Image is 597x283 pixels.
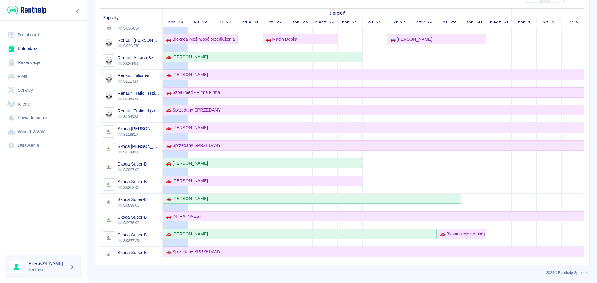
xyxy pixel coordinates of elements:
a: Klienci [5,97,82,111]
a: Serwisy [5,83,82,97]
a: Kalendarz [5,42,82,56]
h6: Renault Talisman [118,72,150,79]
a: Dashboard [5,28,82,42]
a: 30 sierpnia 2025 [465,18,484,27]
div: 🚗 [PERSON_NAME] [164,231,208,237]
h6: Skoda Super-B [118,232,147,238]
a: 1 września 2025 [516,18,532,27]
button: Zwiń nawigację [73,7,82,15]
h6: Skoda Super-B [118,214,147,220]
div: 🚗 Sprzedany SPRZEDANY [164,142,221,149]
h6: Skoda Super-B [118,179,147,185]
h6: Skoda Octavia IV Kombi [118,126,160,132]
h6: Renault Arkana Morski [118,37,160,43]
div: 🚗 Blokada Możliwość przedłużenia [164,36,235,43]
span: Pojazdy [103,15,119,21]
a: 26 sierpnia 2025 [366,18,383,27]
img: Image [104,197,114,208]
h6: Skoda Super-B [118,161,147,167]
div: 🚗 [PERSON_NAME] [164,71,208,78]
a: 20 sierpnia 2025 [218,18,233,27]
p: SL0863J [118,96,160,102]
p: SL0432J [118,114,160,120]
p: 2025 © Renthelp Sp. z o.o. [95,270,590,276]
div: 🚗 [PERSON_NAME] [164,195,208,202]
a: 31 sierpnia 2025 [488,18,510,27]
h6: Renault Trafic III (zielony) [118,108,160,114]
a: Widget WWW [5,125,82,139]
a: 24 sierpnia 2025 [314,18,336,27]
img: Image [104,91,114,101]
a: Flota [5,70,82,84]
a: 27 sierpnia 2025 [392,18,407,27]
a: Powiadomienia [5,111,82,125]
img: Image [104,233,114,243]
a: 29 sierpnia 2025 [441,18,457,27]
p: SL1880J [118,149,160,155]
a: Ustawienia [5,139,82,153]
a: Rezerwacje [5,56,82,70]
a: 18 sierpnia 2025 [167,18,185,27]
div: 🚗 Sprzedany SPRZEDANY [164,107,221,113]
div: 🚗 INTRA INVEST [164,213,202,220]
img: Renthelp logo [7,5,46,15]
p: SK899XC [118,203,147,208]
h6: Renault Arkana Szara [118,55,160,61]
img: Image [104,126,114,137]
div: 🚗 [PERSON_NAME] [164,125,208,131]
p: SB9097V [118,256,147,261]
div: 🚗 Sprzedany SPRZEDANY [164,249,221,255]
img: Image [104,73,114,84]
h6: Skoda Octavia IV Kombi [118,143,160,149]
h6: Renault Trafic III (zielony) [118,90,160,96]
h6: Skoda Super-B [118,196,147,203]
a: 19 sierpnia 2025 [192,18,209,27]
h6: Skoda Super-B [118,249,147,256]
img: Image [104,109,114,119]
img: Image [104,38,114,48]
img: Image [104,180,114,190]
div: 🚗 Szpakmed - Firma Firma [164,89,220,96]
a: Renthelp logo [5,5,46,15]
img: Image [104,162,114,172]
a: 28 sierpnia 2025 [415,18,434,27]
a: 18 sierpnia 2025 [328,9,347,18]
a: 23 sierpnia 2025 [291,18,309,27]
p: SK877WX [118,238,147,244]
p: SK2G270 [118,43,160,49]
p: SK976XC [118,220,147,226]
div: 🚗 [PERSON_NAME] [388,36,432,43]
p: SK3G054 [118,25,160,31]
a: 2 września 2025 [542,18,556,27]
a: 3 września 2025 [568,18,580,27]
img: Image [104,144,114,154]
h6: [PERSON_NAME] [27,260,67,267]
div: 🚗 Blokada Możliwość przedłużenia [437,231,486,237]
p: SL1881J [118,132,160,137]
div: 🚗 [PERSON_NAME] [164,160,208,167]
a: 25 sierpnia 2025 [340,18,359,27]
img: Image [104,250,114,261]
div: 🚗 [PERSON_NAME] [164,54,208,60]
p: SL1143J [118,79,150,84]
img: Image [104,215,114,225]
img: Image [104,56,114,66]
a: 21 sierpnia 2025 [241,18,260,27]
p: SK897XC [118,167,147,173]
div: 🚗 Macin Dobija [263,36,297,43]
a: 22 sierpnia 2025 [267,18,283,27]
div: 🚗 [PERSON_NAME] [164,178,208,184]
p: Rentaro [27,267,67,273]
p: SK3G455 [118,61,160,66]
p: SK898XC [118,185,147,190]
